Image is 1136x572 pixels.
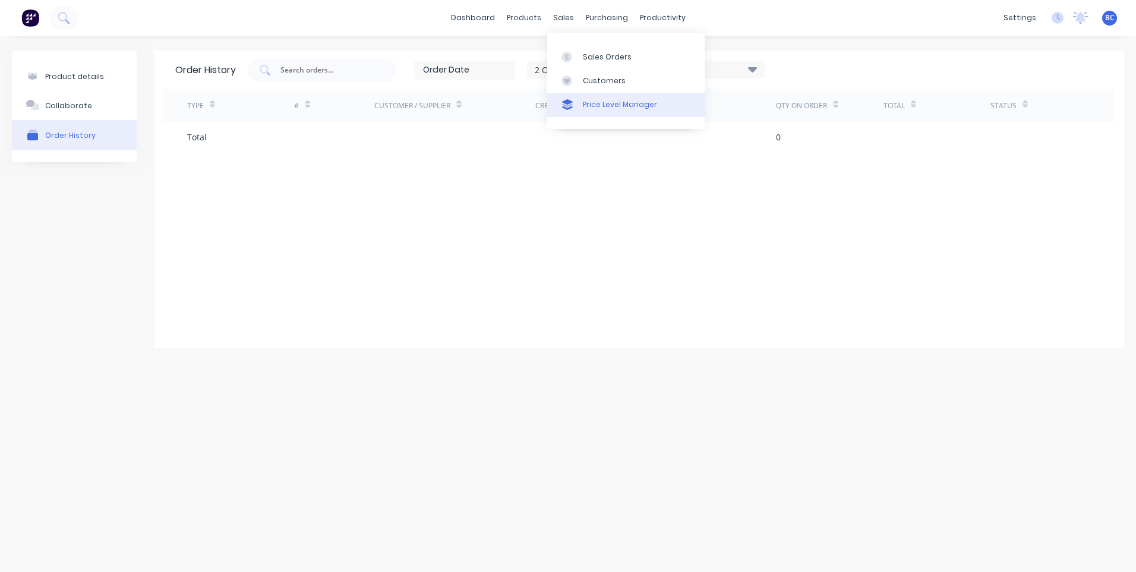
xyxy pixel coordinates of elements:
input: Order Date [415,61,515,79]
div: 2 Order Type [535,63,614,76]
input: Search orders... [279,64,378,76]
a: Sales Orders [547,45,705,68]
div: Order History [175,63,236,77]
div: TYPE [187,100,204,111]
div: Created [535,100,567,111]
div: productivity [634,9,692,27]
div: settings [998,9,1042,27]
div: Customers [583,76,626,86]
div: Sales Orders [583,52,632,62]
a: Price Level Manager [547,93,705,117]
img: Factory [21,9,39,27]
div: Total [883,100,905,111]
button: Collaborate [12,90,137,120]
div: Qty on order [776,100,827,111]
div: Order History [45,131,96,140]
div: Product details [45,72,104,81]
a: Customers [547,69,705,93]
div: # [294,100,299,111]
button: 2 Order Type [527,61,622,78]
div: 0 [776,131,781,143]
a: dashboard [445,9,501,27]
div: Collaborate [45,101,92,110]
div: Price Level Manager [583,99,657,110]
div: purchasing [580,9,634,27]
div: Status [990,100,1017,111]
button: Order History [12,120,137,150]
div: products [501,9,547,27]
button: Product details [12,62,137,90]
div: Total [187,131,207,143]
div: sales [547,9,580,27]
span: BC [1105,12,1115,23]
div: Customer / Supplier [374,100,450,111]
